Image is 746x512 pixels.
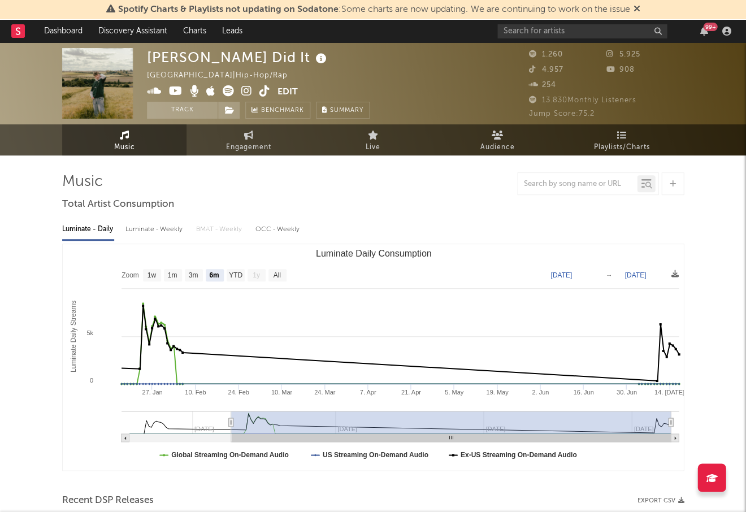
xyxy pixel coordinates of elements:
text: 1m [168,271,177,279]
div: 99 + [703,23,717,31]
span: Audience [480,141,515,154]
a: Engagement [186,124,311,155]
span: Playlists/Charts [594,141,650,154]
text: 27. Jan [142,389,162,396]
div: [PERSON_NAME] Did It [147,48,329,67]
span: Spotify Charts & Playlists not updating on Sodatone [118,5,339,14]
text: → [605,271,612,279]
button: Track [147,102,218,119]
text: Luminate Daily Consumption [316,249,432,258]
a: Benchmark [245,102,310,119]
text: Luminate Daily Streams [70,300,77,372]
text: 10. Feb [185,389,206,396]
text: 19. May [486,389,509,396]
text: 5k [86,329,93,336]
span: Music [114,141,135,154]
a: Dashboard [36,20,90,42]
text: 21. Apr [401,389,421,396]
svg: Luminate Daily Consumption [63,244,684,470]
span: Dismiss [633,5,640,14]
a: Leads [214,20,250,42]
text: 10. Mar [271,389,293,396]
span: 908 [606,66,635,73]
a: Audience [435,124,559,155]
a: Charts [175,20,214,42]
span: Engagement [226,141,271,154]
div: [GEOGRAPHIC_DATA] | Hip-Hop/Rap [147,69,301,83]
text: 30. Jun [616,389,636,396]
a: Live [311,124,435,155]
span: : Some charts are now updating. We are continuing to work on the issue [118,5,630,14]
span: Jump Score: 75.2 [528,110,594,118]
text: [DATE] [624,271,646,279]
text: 24. Feb [228,389,249,396]
text: 1w [148,271,157,279]
text: 0 [90,377,93,384]
text: 1y [253,271,260,279]
text: 14. [DATE] [654,389,684,396]
text: 24. Mar [314,389,336,396]
text: US Streaming On-Demand Audio [323,451,428,459]
text: 16. Jun [573,389,593,396]
span: 4.957 [528,66,563,73]
text: 5. May [445,389,464,396]
button: 99+ [700,27,708,36]
button: Summary [316,102,370,119]
span: Summary [330,107,363,114]
span: Total Artist Consumption [62,198,174,211]
span: Recent DSP Releases [62,493,154,507]
text: YTD [229,271,242,279]
span: 5.925 [606,51,640,58]
div: OCC - Weekly [255,220,301,239]
a: Playlists/Charts [559,124,684,155]
a: Discovery Assistant [90,20,175,42]
div: Luminate - Weekly [125,220,185,239]
span: Benchmark [261,104,304,118]
span: 13.830 Monthly Listeners [528,97,636,104]
span: 254 [528,81,556,89]
a: Music [62,124,186,155]
button: Export CSV [637,497,684,504]
button: Edit [277,85,298,99]
span: 1.260 [528,51,562,58]
text: 7. Apr [359,389,376,396]
text: [DATE] [550,271,572,279]
span: Live [366,141,380,154]
input: Search by song name or URL [518,180,637,189]
text: Ex-US Streaming On-Demand Audio [461,451,577,459]
input: Search for artists [497,24,667,38]
text: Zoom [122,271,139,279]
text: 3m [189,271,198,279]
text: All [273,271,280,279]
text: 2. Jun [532,389,549,396]
text: 6m [209,271,219,279]
text: Global Streaming On-Demand Audio [171,451,289,459]
div: Luminate - Daily [62,220,114,239]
